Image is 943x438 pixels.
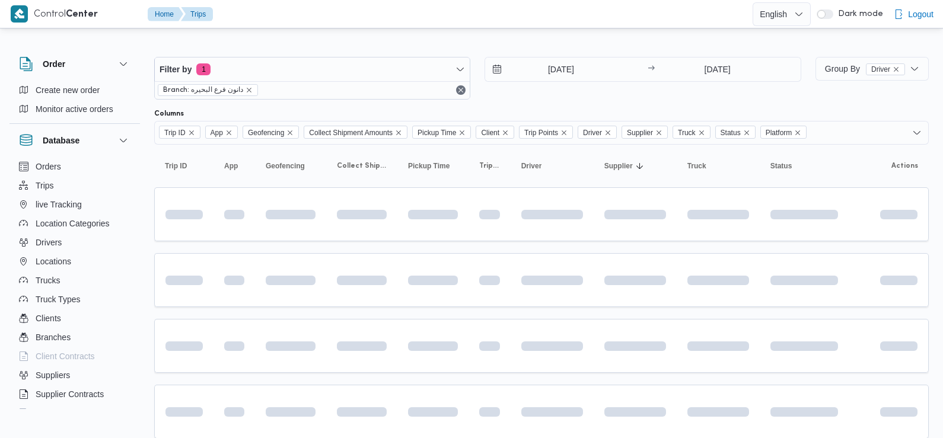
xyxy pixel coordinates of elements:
[11,5,28,23] img: X8yXhbKr1z7QwAAAABJRU5ErkJggg==
[683,156,754,175] button: Truck
[524,126,558,139] span: Trip Points
[36,387,104,401] span: Supplier Contracts
[889,2,938,26] button: Logout
[165,161,187,171] span: Trip ID
[224,161,238,171] span: App
[205,126,238,139] span: App
[893,66,900,73] button: remove selected entity
[871,64,890,75] span: Driver
[687,161,706,171] span: Truck
[309,126,393,139] span: Collect Shipment Amounts
[14,309,135,328] button: Clients
[14,176,135,195] button: Trips
[246,87,253,94] button: remove selected entity
[181,7,213,21] button: Trips
[286,129,294,136] button: Remove Geofencing from selection in this group
[36,254,71,268] span: Locations
[481,126,499,139] span: Client
[604,161,633,171] span: Supplier; Sorted in descending order
[154,109,184,119] label: Columns
[678,126,696,139] span: Truck
[912,128,922,138] button: Open list of options
[715,126,756,139] span: Status
[160,156,208,175] button: Trip ID
[148,7,183,21] button: Home
[248,126,284,139] span: Geofencing
[66,10,98,19] b: Center
[36,330,71,344] span: Branches
[519,126,573,139] span: Trip Points
[794,129,801,136] button: Remove Platform from selection in this group
[395,129,402,136] button: Remove Collect Shipment Amounts from selection in this group
[36,235,62,250] span: Drivers
[36,216,110,231] span: Location Categories
[304,126,407,139] span: Collect Shipment Amounts
[14,195,135,214] button: live Tracking
[9,157,140,414] div: Database
[627,126,653,139] span: Supplier
[225,129,232,136] button: Remove App from selection in this group
[825,64,905,73] span: Group By Driver
[14,100,135,119] button: Monitor active orders
[600,156,671,175] button: SupplierSorted in descending order
[855,156,864,175] button: Platform
[648,65,655,73] div: →
[211,126,223,139] span: App
[583,126,602,139] span: Driver
[502,129,509,136] button: Remove Client from selection in this group
[14,290,135,309] button: Truck Types
[517,156,588,175] button: Driver
[219,156,249,175] button: App
[635,161,645,171] svg: Sorted in descending order
[14,271,135,290] button: Trucks
[658,57,776,81] input: Press the down key to open a popover containing a calendar.
[14,81,135,100] button: Create new order
[673,126,711,139] span: Truck
[891,161,918,171] span: Actions
[743,129,750,136] button: Remove Status from selection in this group
[36,197,82,212] span: live Tracking
[14,404,135,423] button: Devices
[866,63,905,75] span: Driver
[36,349,95,363] span: Client Contracts
[760,126,807,139] span: Platform
[14,385,135,404] button: Supplier Contracts
[403,156,463,175] button: Pickup Time
[14,252,135,271] button: Locations
[815,57,929,81] button: Group ByDriverremove selected entity
[159,126,200,139] span: Trip ID
[36,159,61,174] span: Orders
[14,328,135,347] button: Branches
[188,129,195,136] button: Remove Trip ID from selection in this group
[36,406,65,420] span: Devices
[458,129,466,136] button: Remove Pickup Time from selection in this group
[698,129,705,136] button: Remove Truck from selection in this group
[36,273,60,287] span: Trucks
[155,57,470,81] button: Filter by1 active filters
[266,161,305,171] span: Geofencing
[766,156,843,175] button: Status
[412,126,471,139] span: Pickup Time
[721,126,741,139] span: Status
[243,126,299,139] span: Geofencing
[9,81,140,123] div: Order
[19,133,130,148] button: Database
[418,126,456,139] span: Pickup Time
[604,129,611,136] button: Remove Driver from selection in this group
[14,366,135,385] button: Suppliers
[408,161,450,171] span: Pickup Time
[19,57,130,71] button: Order
[833,9,883,19] span: Dark mode
[770,161,792,171] span: Status
[14,157,135,176] button: Orders
[164,126,186,139] span: Trip ID
[160,62,192,76] span: Filter by
[766,126,792,139] span: Platform
[36,178,54,193] span: Trips
[14,347,135,366] button: Client Contracts
[476,126,514,139] span: Client
[43,133,79,148] h3: Database
[521,161,542,171] span: Driver
[261,156,320,175] button: Geofencing
[337,161,387,171] span: Collect Shipment Amounts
